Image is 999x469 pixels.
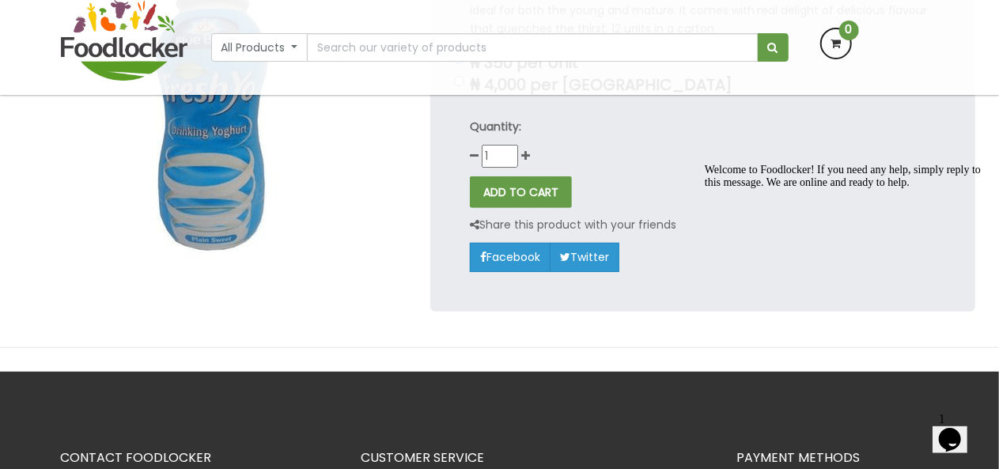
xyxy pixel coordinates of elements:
[361,451,713,465] h3: CUSTOMER SERVICE
[737,451,939,465] h3: PAYMENT METHODS
[470,176,572,208] button: ADD TO CART
[6,6,282,31] span: Welcome to Foodlocker! If you need any help, simply reply to this message. We are online and read...
[470,216,676,234] p: Share this product with your friends
[211,33,308,62] button: All Products
[698,157,983,398] iframe: chat widget
[6,6,291,32] div: Welcome to Foodlocker! If you need any help, simply reply to this message. We are online and read...
[550,243,619,271] a: Twitter
[470,243,551,271] a: Facebook
[307,33,758,62] input: Search our variety of products
[61,451,338,465] h3: CONTACT FOODLOCKER
[839,21,859,40] span: 0
[470,119,521,134] strong: Quantity:
[933,406,983,453] iframe: chat widget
